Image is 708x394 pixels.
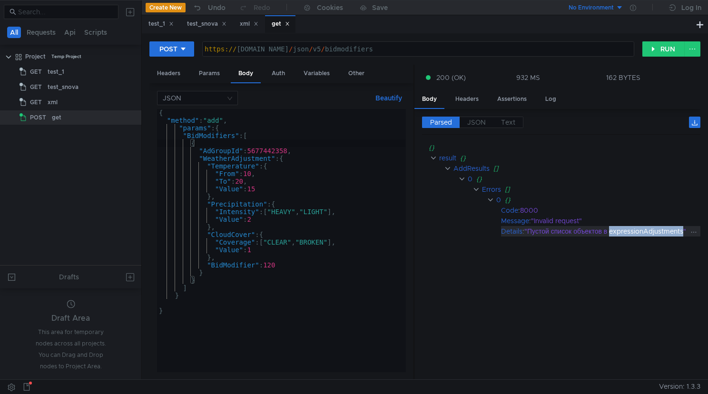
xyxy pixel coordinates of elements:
[18,7,113,17] input: Search...
[448,90,486,108] div: Headers
[149,41,194,57] button: POST
[146,3,186,12] button: Create New
[538,90,564,108] div: Log
[48,65,64,79] div: test_1
[606,73,640,82] div: 162 BYTES
[30,80,42,94] span: GET
[430,118,452,127] span: Parsed
[516,73,540,82] div: 932 MS
[264,65,293,82] div: Auth
[159,44,177,54] div: POST
[476,174,688,184] div: {}
[414,90,444,109] div: Body
[501,205,518,216] div: Code
[149,65,188,82] div: Headers
[468,174,472,184] div: 0
[569,3,614,12] div: No Environment
[501,205,700,216] div: :
[81,27,110,38] button: Scripts
[482,184,501,195] div: Errors
[372,4,388,11] div: Save
[341,65,372,82] div: Other
[501,226,700,236] div: :
[436,72,466,83] span: 200 (OK)
[296,65,337,82] div: Variables
[490,90,534,108] div: Assertions
[372,92,406,104] button: Beautify
[501,118,515,127] span: Text
[7,27,21,38] button: All
[48,80,79,94] div: test_snova
[51,49,81,64] div: Temp Project
[520,205,688,216] div: 8000
[429,142,687,153] div: {}
[493,163,689,174] div: []
[25,49,46,64] div: Project
[659,380,700,394] span: Version: 1.3.3
[187,19,226,29] div: test_snova
[467,118,486,127] span: JSON
[24,27,59,38] button: Requests
[148,19,174,29] div: test_1
[681,2,701,13] div: Log In
[496,195,501,205] div: 0
[501,216,700,226] div: :
[272,19,290,29] div: get
[524,226,689,236] div: "Пустой список объектов в expressionAdjustments"
[52,110,61,125] div: get
[48,95,58,109] div: xml
[186,0,232,15] button: Undo
[531,216,689,226] div: "Invalid request"
[59,271,79,283] div: Drafts
[460,153,688,163] div: {}
[231,65,261,83] div: Body
[642,41,685,57] button: RUN
[240,19,258,29] div: xml
[208,2,226,13] div: Undo
[501,226,522,236] div: Details
[191,65,227,82] div: Params
[453,163,490,174] div: AddResults
[61,27,79,38] button: Api
[30,110,46,125] span: POST
[30,95,42,109] span: GET
[317,2,343,13] div: Cookies
[30,65,42,79] span: GET
[505,195,688,205] div: {}
[439,153,456,163] div: result
[501,216,529,226] div: Message
[505,184,688,195] div: []
[232,0,277,15] button: Redo
[254,2,270,13] div: Redo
